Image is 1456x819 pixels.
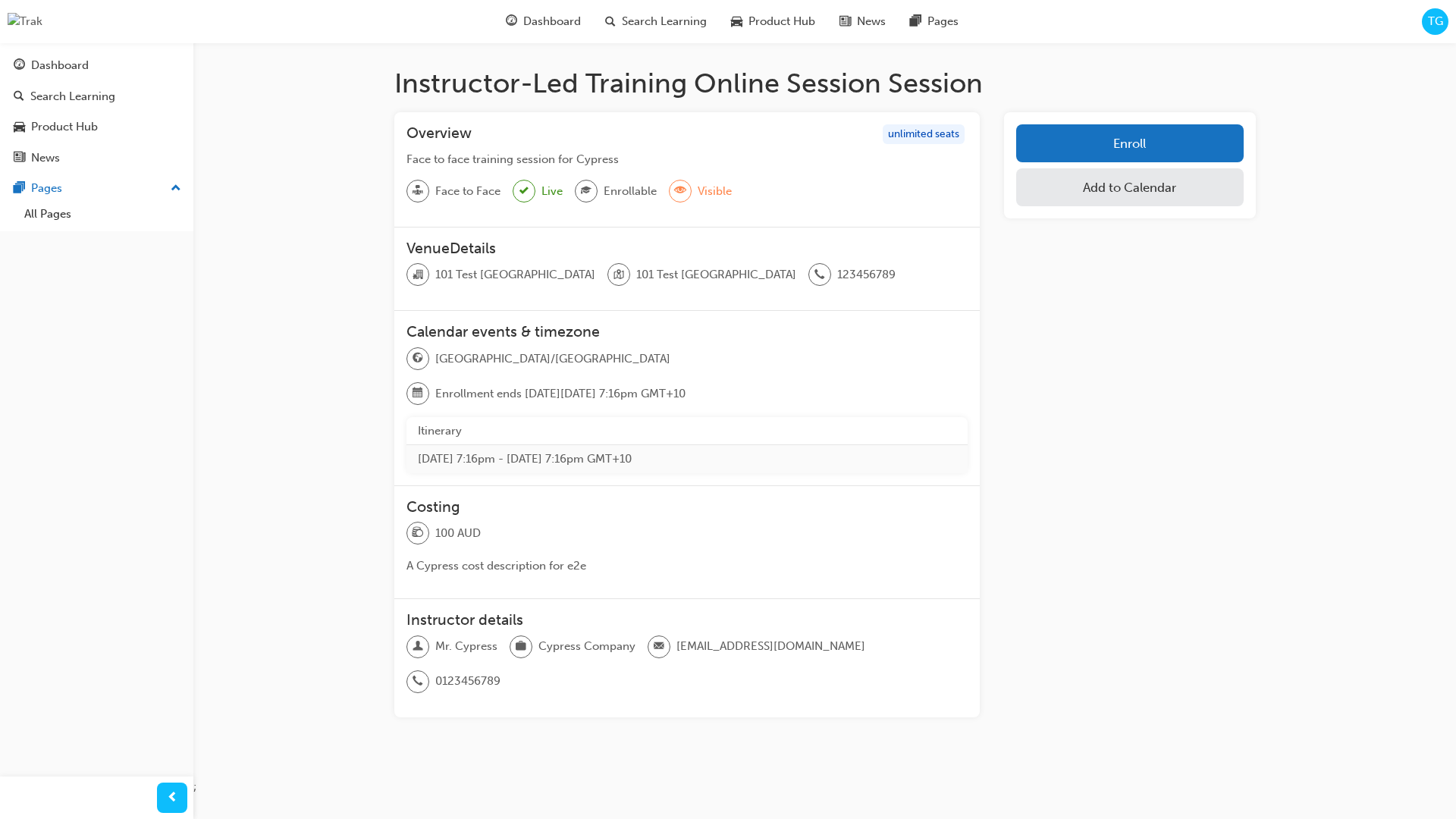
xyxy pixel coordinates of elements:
[413,637,423,657] span: man-icon
[698,183,732,200] span: Visible
[6,113,187,141] a: Product Hub
[14,90,24,104] span: search-icon
[898,6,971,37] a: pages-iconPages
[1016,168,1243,206] button: Add to Calendar
[748,13,815,30] span: Product Hub
[413,265,423,285] span: organisation-icon
[6,144,187,172] a: News
[6,174,187,202] button: Pages
[1113,136,1146,151] span: Enroll
[613,265,624,285] span: location-icon
[538,638,635,655] span: Cypress Company
[654,637,664,657] span: email-icon
[857,13,886,30] span: News
[814,265,825,285] span: phone-icon
[18,202,187,226] a: All Pages
[435,638,497,655] span: Mr. Cypress
[14,152,25,165] span: news-icon
[731,12,742,31] span: car-icon
[837,266,896,284] span: 123456789
[1016,124,1243,162] button: Enroll
[519,182,529,201] span: tick-icon
[719,6,827,37] a: car-iconProduct Hub
[506,12,517,31] span: guage-icon
[14,182,25,196] span: pages-icon
[413,384,423,403] span: calendar-icon
[171,179,181,199] span: up-icon
[523,13,581,30] span: Dashboard
[413,672,423,692] span: phone-icon
[394,67,1256,100] h1: Instructor-Led Training Online Session Session
[435,385,686,403] span: Enrollment ends [DATE][DATE] 7:16pm GMT+10
[581,181,591,201] span: graduationCap-icon
[636,266,796,284] span: 101 Test [GEOGRAPHIC_DATA]
[6,52,187,80] a: Dashboard
[413,349,423,369] span: globe-icon
[30,88,115,105] div: Search Learning
[435,350,670,368] span: [GEOGRAPHIC_DATA]/[GEOGRAPHIC_DATA]
[14,59,25,73] span: guage-icon
[927,13,959,30] span: Pages
[406,124,472,145] h3: Overview
[413,181,423,201] span: sessionType_FACE_TO_FACE-icon
[516,637,526,657] span: briefcase-icon
[406,445,968,473] td: [DATE] 7:16pm - [DATE] 7:16pm GMT+10
[406,417,968,445] th: Itinerary
[413,523,423,543] span: money-icon
[676,638,865,655] span: [EMAIL_ADDRESS][DOMAIN_NAME]
[604,183,657,200] span: Enrollable
[605,12,616,31] span: search-icon
[31,180,62,197] div: Pages
[406,240,968,257] h3: VenueDetails
[8,13,42,30] img: Trak
[435,266,595,284] span: 101 Test [GEOGRAPHIC_DATA]
[1422,8,1448,35] button: TG
[435,525,481,542] span: 100 AUD
[494,6,593,37] a: guage-iconDashboard
[883,124,965,145] div: unlimited seats
[406,498,968,516] h3: Costing
[14,121,25,134] span: car-icon
[31,118,98,136] div: Product Hub
[31,57,89,74] div: Dashboard
[435,183,500,200] span: Face to Face
[910,12,921,31] span: pages-icon
[541,183,563,200] span: Live
[827,6,898,37] a: news-iconNews
[167,789,178,808] span: prev-icon
[6,49,187,174] button: DashboardSearch LearningProduct HubNews
[1428,13,1443,30] span: TG
[622,13,707,30] span: Search Learning
[406,152,619,166] span: Face to face training session for Cypress
[6,83,187,111] a: Search Learning
[406,611,968,629] h3: Instructor details
[435,673,500,690] span: 0123456789
[675,181,686,201] span: eye-icon
[31,149,60,167] div: News
[839,12,851,31] span: news-icon
[406,323,968,340] h3: Calendar events & timezone
[593,6,719,37] a: search-iconSearch Learning
[406,559,586,573] span: A Cypress cost description for e2e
